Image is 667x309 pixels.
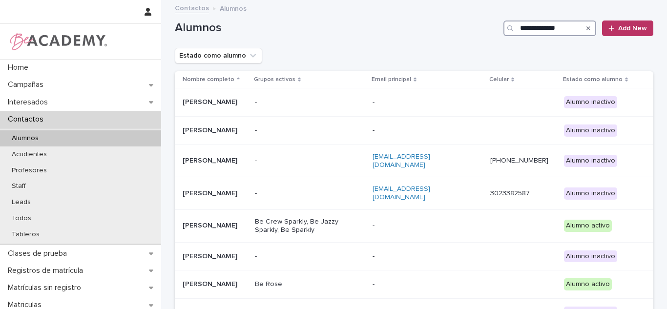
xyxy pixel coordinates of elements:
[175,48,262,63] button: Estado como alumno
[255,98,353,106] p: -
[373,153,430,168] a: [EMAIL_ADDRESS][DOMAIN_NAME]
[175,88,653,117] tr: [PERSON_NAME]-- Alumno inactivo
[8,32,108,51] img: WPrjXfSUmiLcdUfaYY4Q
[183,252,247,261] p: [PERSON_NAME]
[503,21,596,36] input: Search
[255,126,353,135] p: -
[4,63,36,72] p: Home
[175,144,653,177] tr: [PERSON_NAME]-[EMAIL_ADDRESS][DOMAIN_NAME][PHONE_NUMBER] Alumno inactivo
[175,270,653,299] tr: [PERSON_NAME]Be Rose- Alumno activo
[255,252,353,261] p: -
[602,21,653,36] a: Add New
[4,98,56,107] p: Interesados
[373,126,470,135] p: -
[4,166,55,175] p: Profesores
[255,189,353,198] p: -
[4,230,47,239] p: Tableros
[183,222,247,230] p: [PERSON_NAME]
[183,280,247,288] p: [PERSON_NAME]
[4,115,51,124] p: Contactos
[564,96,617,108] div: Alumno inactivo
[4,283,89,292] p: Matrículas sin registro
[373,222,470,230] p: -
[175,21,500,35] h1: Alumnos
[183,157,247,165] p: [PERSON_NAME]
[564,278,612,290] div: Alumno activo
[175,116,653,144] tr: [PERSON_NAME]-- Alumno inactivo
[4,249,75,258] p: Clases de prueba
[220,2,247,13] p: Alumnos
[372,74,411,85] p: Email principal
[563,74,623,85] p: Estado como alumno
[373,185,430,201] a: [EMAIL_ADDRESS][DOMAIN_NAME]
[564,187,617,200] div: Alumno inactivo
[564,155,617,167] div: Alumno inactivo
[255,218,353,234] p: Be Crew Sparkly, Be Jazzy Sparkly, Be Sparkly
[4,182,34,190] p: Staff
[490,190,530,197] a: 3023382587
[175,2,209,13] a: Contactos
[4,214,39,223] p: Todos
[373,98,470,106] p: -
[175,242,653,270] tr: [PERSON_NAME]-- Alumno inactivo
[255,280,353,288] p: Be Rose
[183,74,234,85] p: Nombre completo
[175,177,653,210] tr: [PERSON_NAME]-[EMAIL_ADDRESS][DOMAIN_NAME]3023382587 Alumno inactivo
[373,280,470,288] p: -
[183,98,247,106] p: [PERSON_NAME]
[373,252,470,261] p: -
[489,74,509,85] p: Celular
[175,209,653,242] tr: [PERSON_NAME]Be Crew Sparkly, Be Jazzy Sparkly, Be Sparkly- Alumno activo
[4,80,51,89] p: Campañas
[4,266,91,275] p: Registros de matrícula
[255,157,353,165] p: -
[4,150,55,159] p: Acudientes
[564,124,617,137] div: Alumno inactivo
[564,250,617,263] div: Alumno inactivo
[183,126,247,135] p: [PERSON_NAME]
[183,189,247,198] p: [PERSON_NAME]
[618,25,647,32] span: Add New
[4,198,39,206] p: Leads
[564,220,612,232] div: Alumno activo
[490,157,548,164] a: [PHONE_NUMBER]
[254,74,295,85] p: Grupos activos
[4,134,46,143] p: Alumnos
